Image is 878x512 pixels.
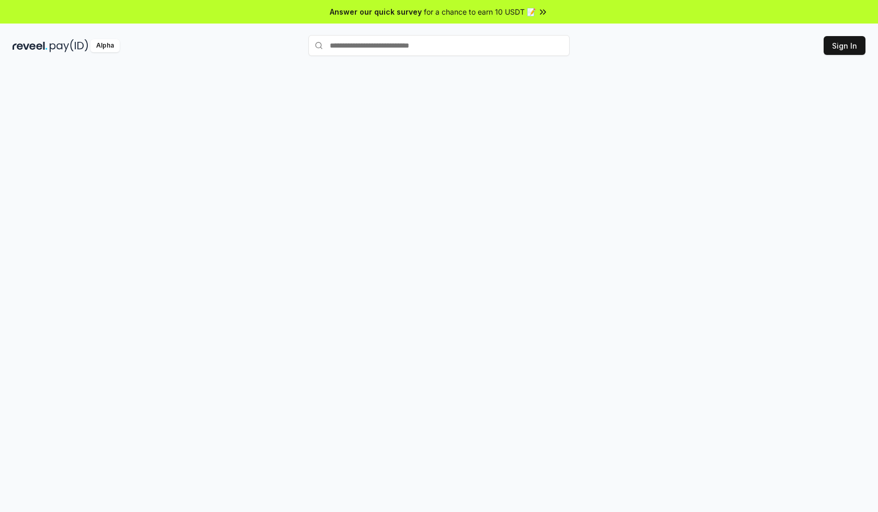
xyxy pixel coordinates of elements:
[50,39,88,52] img: pay_id
[824,36,865,55] button: Sign In
[90,39,120,52] div: Alpha
[424,6,536,17] span: for a chance to earn 10 USDT 📝
[13,39,48,52] img: reveel_dark
[330,6,422,17] span: Answer our quick survey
